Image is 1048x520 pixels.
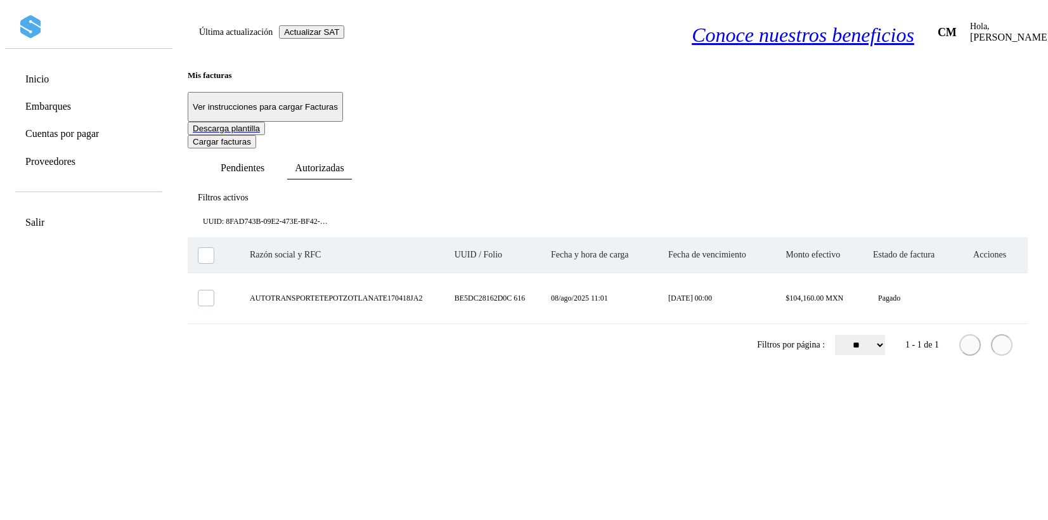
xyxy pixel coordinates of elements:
p: Última actualización [199,27,273,38]
span: Autorizadas [295,162,344,174]
div: Cuentas por pagar [14,121,162,146]
span: Fecha de vencimiento [668,250,746,260]
span: 1 - 1 de 1 [905,340,939,350]
span: Filtros por página : [757,340,825,350]
span: Fecha y hora de carga [551,250,629,260]
div: Salir [14,210,162,235]
span: C 616 [507,294,525,302]
span: Monto efectivo [786,250,840,260]
span: Estado de factura [873,250,935,260]
a: Proveedores [25,155,75,167]
a: Salir [25,216,44,228]
span: UUID: 8FAD743B-09E2-473E-BF42-BE5DC28162D0 [203,217,330,226]
button: Actualizar SAT [279,25,344,39]
button: Cargar facturas [188,135,256,148]
p: Pagado [878,294,900,303]
a: Inicio [25,73,49,85]
button: Descarga plantilla [188,122,265,135]
span: $104,160.00 MXN [786,294,843,302]
button: Ver instrucciones para cargar Facturas [188,92,343,122]
span: Actualizar SAT [284,27,339,37]
a: Cuentas por pagar [25,127,99,140]
div: UUID: 8FAD743B-09E2-473E-BF42-BE5DC28162D0 [198,211,339,232]
a: Conoce nuestros beneficios [692,23,914,47]
span: Razón social y RFC [250,250,321,260]
a: Embarques [25,100,71,112]
span: AUTOTRANSPORTETEPOTZOTLAN [250,294,373,302]
span: ATE170418JA2 [373,294,422,302]
span: Pendientes [221,162,264,174]
p: Ver instrucciones para cargar Facturas [193,102,338,112]
span: UUID / Folio [455,250,502,260]
a: Descarga plantilla [188,122,1028,135]
div: Proveedores [14,149,162,174]
span: BE5DC28162D0 [455,294,507,302]
div: Filtros activos [198,193,1018,203]
span: Acciones [973,250,1006,260]
span: Cargar facturas [193,137,251,146]
span: 08/ago/2025 11:01 [551,294,608,302]
div: Embarques [14,94,162,119]
span: [DATE] 00:00 [668,294,712,302]
h4: Mis facturas [188,70,1028,81]
span: Descarga plantilla [193,124,260,133]
div: Inicio [14,67,162,91]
